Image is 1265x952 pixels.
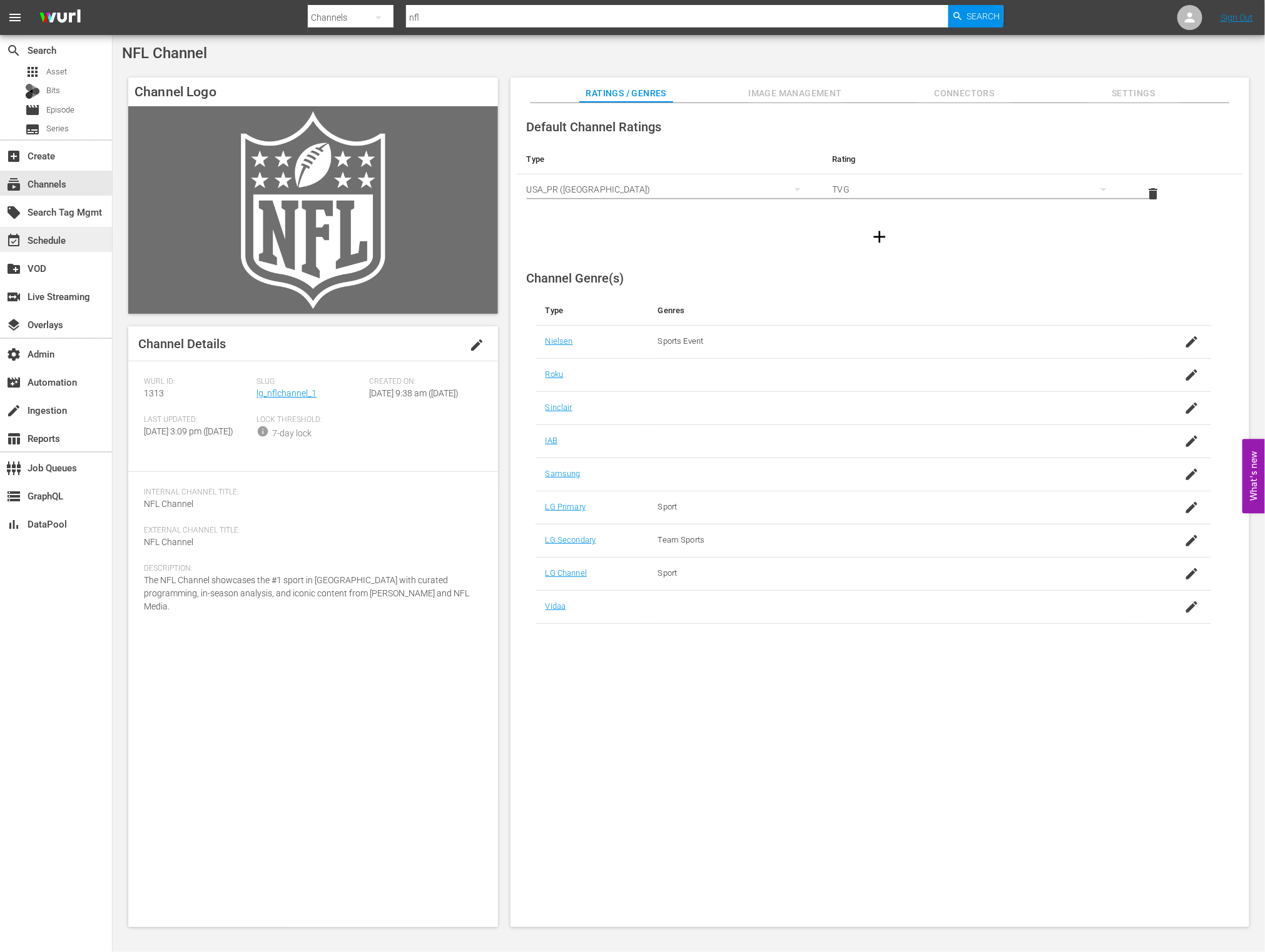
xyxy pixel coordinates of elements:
span: VOD [6,261,21,276]
span: Ingestion [6,403,21,418]
span: Channel Genre(s) [527,271,624,286]
table: simple table [517,144,1243,213]
span: Schedule [6,233,21,248]
span: Job Queues [6,461,21,476]
span: Search [6,43,21,58]
img: ans4CAIJ8jUAAAAAAAAAAAAAAAAAAAAAAAAgQb4GAAAAAAAAAAAAAAAAAAAAAAAAJMjXAAAAAAAAAAAAAAAAAAAAAAAAgAT5G... [30,3,90,33]
span: Channels [6,177,21,192]
button: edit [462,330,492,360]
div: Bits [25,84,40,99]
a: lg_nflchannel_1 [257,388,317,398]
div: 7-day lock [272,427,312,440]
span: Episode [25,103,40,118]
span: Automation [6,375,21,390]
img: NFL Channel [128,106,498,314]
button: Open Feedback Widget [1242,439,1265,513]
span: Default Channel Ratings [527,119,662,134]
span: Lock Threshold: [257,415,363,425]
span: Image Management [748,86,842,101]
span: Admin [6,347,21,362]
span: 1313 [144,388,164,398]
a: Vidaa [546,601,566,611]
span: Live Streaming [6,289,21,304]
span: menu [8,10,23,25]
span: Asset [25,64,40,79]
th: Genres [648,296,1136,326]
div: TVG [833,172,1119,207]
span: Search [967,5,1000,28]
span: Wurl ID: [144,377,250,387]
span: Reports [6,431,21,446]
span: Last Updated: [144,415,250,425]
span: Overlays [6,318,21,333]
button: delete [1139,179,1169,209]
a: LG Primary [546,502,586,511]
span: NFL Channel [122,44,207,62]
a: Sign Out [1221,13,1253,23]
button: Search [948,5,1003,28]
div: USA_PR ([GEOGRAPHIC_DATA]) [527,172,813,207]
span: Episode [46,104,74,116]
a: Sinclair [546,403,572,412]
span: Internal Channel Title: [144,488,476,498]
span: Connectors [917,86,1011,101]
span: [DATE] 9:38 am ([DATE]) [369,388,459,398]
a: Roku [546,369,564,379]
a: Samsung [546,469,581,478]
span: DataPool [6,517,21,532]
h4: Channel Logo [128,78,498,106]
th: Type [536,296,648,326]
a: IAB [546,436,557,445]
span: Series [46,123,69,135]
span: delete [1146,186,1161,201]
th: Type [517,144,823,174]
a: LG Channel [546,568,587,578]
span: External Channel Title: [144,526,476,536]
th: Rating [823,144,1129,174]
span: Search Tag Mgmt [6,205,21,220]
span: NFL Channel [144,499,193,509]
span: Series [25,122,40,137]
span: Description: [144,564,476,574]
span: Asset [46,66,67,78]
span: NFL Channel [144,537,193,547]
span: Slug: [257,377,363,387]
span: Create [6,149,21,164]
a: Nielsen [546,336,573,346]
span: info [257,425,269,438]
span: The NFL Channel showcases the #1 sport in [GEOGRAPHIC_DATA] with curated programming, in-season a... [144,575,469,611]
span: [DATE] 3:09 pm ([DATE]) [144,426,233,436]
span: edit [469,338,484,353]
span: GraphQL [6,489,21,504]
span: Created On: [369,377,475,387]
a: LG Secondary [546,535,596,544]
span: Channel Details [138,336,226,351]
span: Bits [46,84,60,97]
span: Ratings / Genres [579,86,673,101]
span: Settings [1087,86,1181,101]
